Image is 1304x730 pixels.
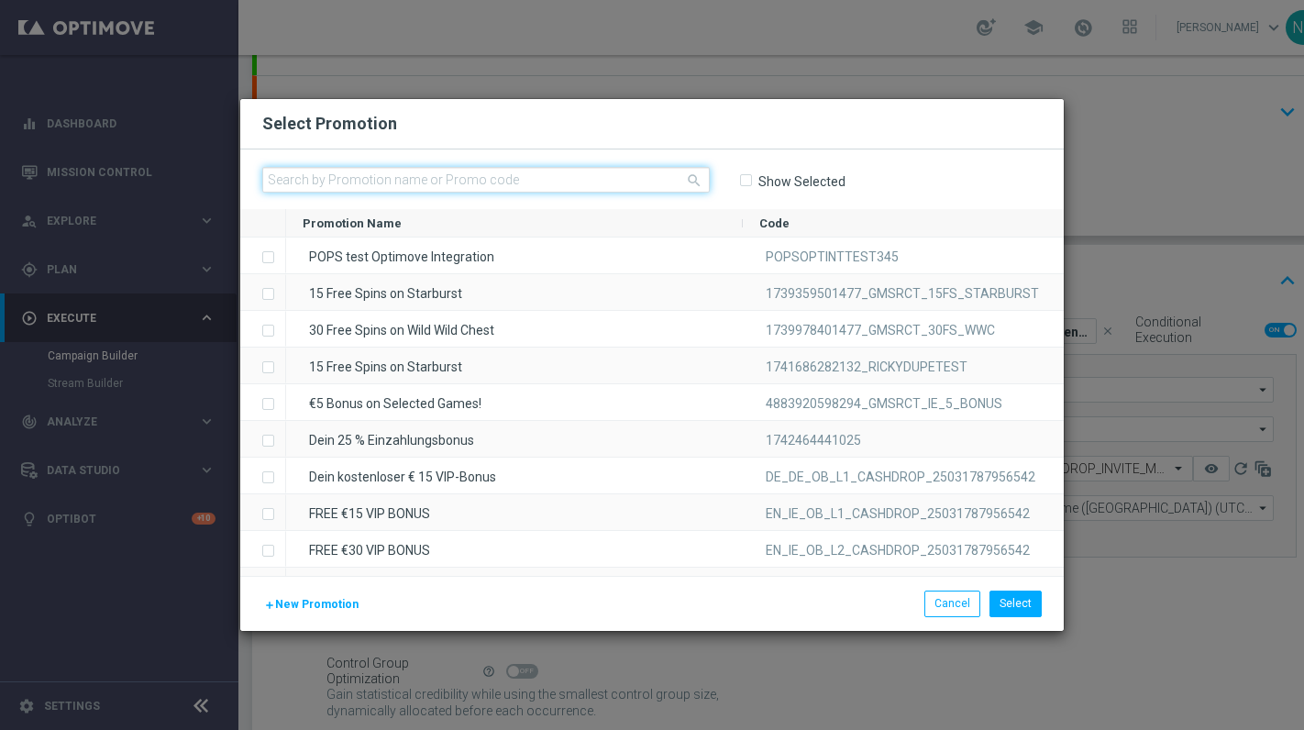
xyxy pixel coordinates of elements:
[286,384,743,420] div: €5 Bonus on Selected Games!
[262,594,360,614] button: New Promotion
[766,359,967,374] span: 1741686282132_RICKYDUPETEST
[262,113,397,135] h2: Select Promotion
[766,286,1039,301] span: 1739359501477_GMSRCT_15FS_STARBURST
[286,421,743,457] div: Dein 25 % Einzahlungsbonus
[759,216,790,230] span: Code
[686,172,702,189] i: search
[286,568,1064,604] div: Press SPACE to select this row.
[240,384,286,421] div: Press SPACE to select this row.
[240,348,286,384] div: Press SPACE to select this row.
[286,494,1064,531] div: Press SPACE to select this row.
[240,531,286,568] div: Press SPACE to select this row.
[240,274,286,311] div: Press SPACE to select this row.
[286,348,743,383] div: 15 Free Spins on Starburst
[766,249,899,264] span: POPSOPTINTTEST345
[766,396,1002,411] span: 4883920598294_GMSRCT_IE_5_BONUS
[286,494,743,530] div: FREE €15 VIP BONUS
[286,274,743,310] div: 15 Free Spins on Starburst
[286,458,1064,494] div: Press SPACE to select this row.
[286,274,1064,311] div: Press SPACE to select this row.
[766,323,995,337] span: 1739978401477_GMSRCT_30FS_WWC
[240,568,286,604] div: Press SPACE to select this row.
[240,494,286,531] div: Press SPACE to select this row.
[286,458,743,493] div: Dein kostenloser € 15 VIP-Bonus
[766,433,861,448] span: 1742464441025
[286,531,743,567] div: FREE €30 VIP BONUS
[286,421,1064,458] div: Press SPACE to select this row.
[757,173,845,190] label: Show Selected
[924,591,980,616] button: Cancel
[286,568,743,603] div: FREE €50 VIP BONUS
[286,348,1064,384] div: Press SPACE to select this row.
[286,238,743,273] div: POPS test Optimove Integration
[286,311,743,347] div: 30 Free Spins on Wild Wild Chest
[286,384,1064,421] div: Press SPACE to select this row.
[989,591,1042,616] button: Select
[264,600,275,611] i: add
[240,421,286,458] div: Press SPACE to select this row.
[240,238,286,274] div: Press SPACE to select this row.
[286,311,1064,348] div: Press SPACE to select this row.
[766,543,1030,558] span: EN_IE_OB_L2_CASHDROP_25031787956542
[766,506,1030,521] span: EN_IE_OB_L1_CASHDROP_25031787956542
[286,238,1064,274] div: Press SPACE to select this row.
[303,216,402,230] span: Promotion Name
[262,167,710,193] input: Search by Promotion name or Promo code
[766,470,1035,484] span: DE_DE_OB_L1_CASHDROP_25031787956542
[240,311,286,348] div: Press SPACE to select this row.
[275,598,359,611] span: New Promotion
[240,458,286,494] div: Press SPACE to select this row.
[286,531,1064,568] div: Press SPACE to select this row.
